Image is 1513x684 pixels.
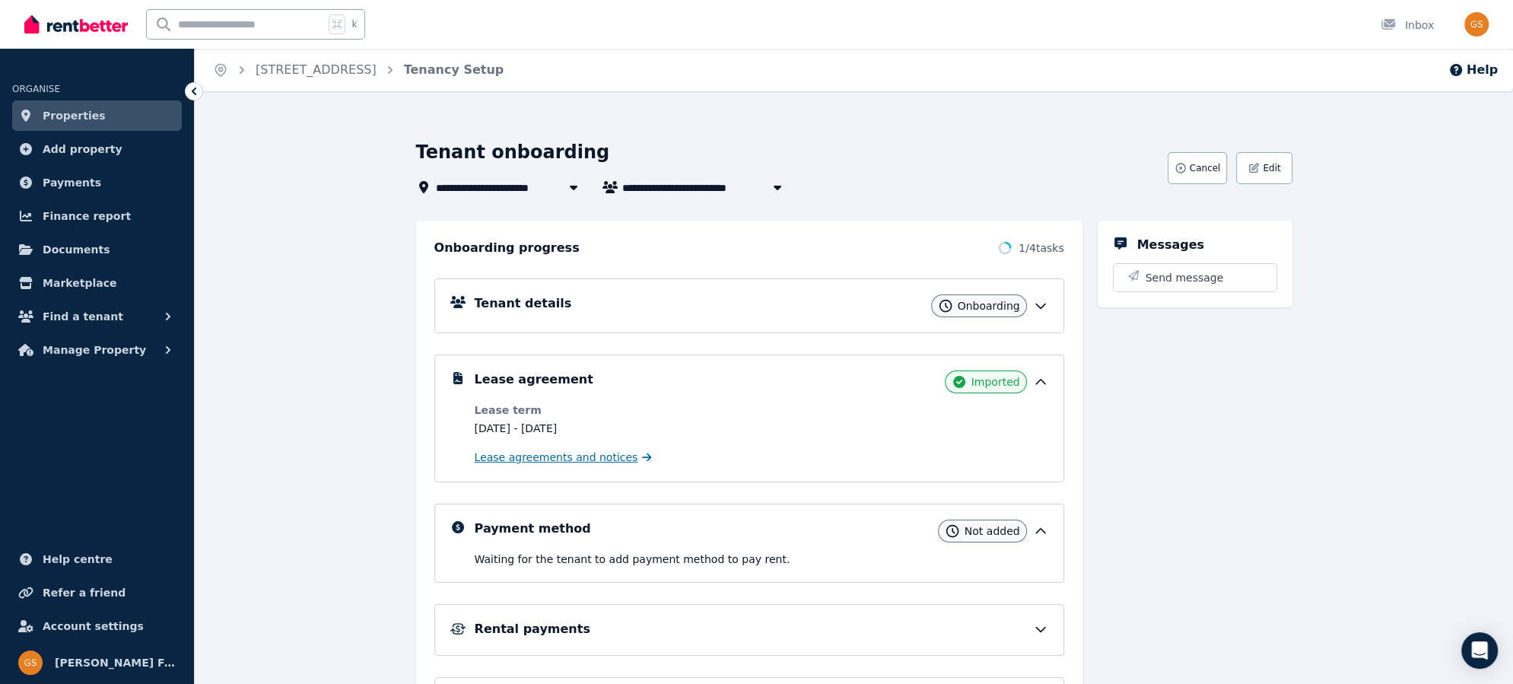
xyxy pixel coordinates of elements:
a: [STREET_ADDRESS] [256,62,377,77]
span: Help centre [43,550,113,568]
span: Edit [1263,162,1280,174]
span: Payments [43,173,101,192]
p: Waiting for the tenant to add payment method to pay rent . [475,552,1048,567]
a: Help centre [12,544,182,574]
span: Documents [43,240,110,259]
h1: Tenant onboarding [416,140,610,164]
span: Send message [1146,270,1224,285]
button: Edit [1236,152,1292,184]
button: Send message [1114,264,1276,291]
span: Add property [43,140,122,158]
div: Inbox [1381,17,1434,33]
span: Refer a friend [43,584,126,602]
h2: Onboarding progress [434,239,580,257]
span: Finance report [43,207,131,225]
h5: Tenant details [475,294,572,313]
button: Cancel [1168,152,1228,184]
button: Help [1448,61,1498,79]
span: 1 / 4 tasks [1019,240,1063,256]
a: Documents [12,234,182,265]
h5: Messages [1137,236,1204,254]
img: RentBetter [24,13,128,36]
img: Stanyer Family Super Pty Ltd ATF Stanyer Family Super [1464,12,1489,37]
h5: Payment method [475,520,591,538]
span: Imported [971,374,1020,390]
button: Find a tenant [12,301,182,332]
span: Account settings [43,617,144,635]
span: Manage Property [43,341,146,359]
a: Marketplace [12,268,182,298]
a: Lease agreements and notices [475,450,652,465]
a: Account settings [12,611,182,641]
img: Rental Payments [450,623,466,635]
button: Manage Property [12,335,182,365]
dt: Lease term [475,402,754,418]
img: Stanyer Family Super Pty Ltd ATF Stanyer Family Super [18,651,43,675]
span: Properties [43,107,106,125]
h5: Rental payments [475,620,590,638]
div: Open Intercom Messenger [1461,632,1498,669]
a: Finance report [12,201,182,231]
span: Cancel [1190,162,1221,174]
span: Not added [965,523,1020,539]
dd: [DATE] - [DATE] [475,421,754,436]
span: Tenancy Setup [404,61,504,79]
span: [PERSON_NAME] Family Super Pty Ltd ATF [PERSON_NAME] Family Super [55,654,176,672]
span: ORGANISE [12,84,60,94]
span: Lease agreements and notices [475,450,638,465]
h5: Lease agreement [475,371,593,389]
a: Payments [12,167,182,198]
nav: Breadcrumb [195,49,522,91]
span: Onboarding [958,298,1020,313]
span: k [351,18,357,30]
span: Marketplace [43,274,116,292]
a: Add property [12,134,182,164]
span: Find a tenant [43,307,123,326]
a: Refer a friend [12,577,182,608]
a: Properties [12,100,182,131]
